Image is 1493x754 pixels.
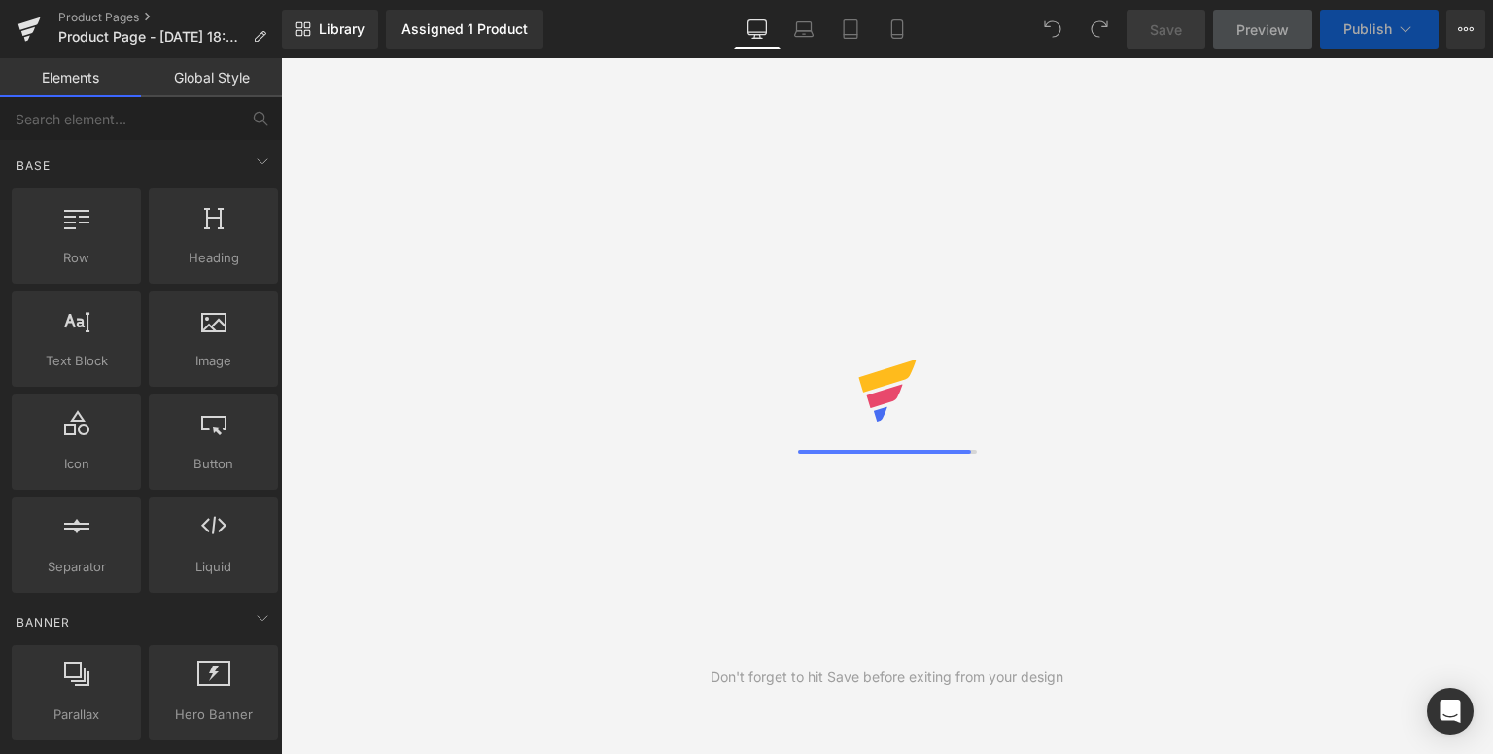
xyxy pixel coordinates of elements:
button: More [1446,10,1485,49]
span: Product Page - [DATE] 18:30:45 [58,29,245,45]
button: Undo [1033,10,1072,49]
a: Preview [1213,10,1312,49]
a: New Library [282,10,378,49]
span: Image [155,351,272,371]
span: Library [319,20,365,38]
span: Button [155,454,272,474]
a: Desktop [734,10,781,49]
div: Open Intercom Messenger [1427,688,1474,735]
button: Publish [1320,10,1439,49]
span: Heading [155,248,272,268]
span: Icon [17,454,135,474]
div: Don't forget to hit Save before exiting from your design [711,667,1063,688]
span: Parallax [17,704,135,725]
span: Save [1150,19,1182,40]
a: Tablet [827,10,874,49]
span: Row [17,248,135,268]
span: Publish [1343,21,1392,37]
a: Laptop [781,10,827,49]
span: Separator [17,557,135,577]
span: Text Block [17,351,135,371]
span: Liquid [155,557,272,577]
div: Assigned 1 Product [401,21,528,37]
span: Hero Banner [155,704,272,725]
span: Preview [1236,19,1289,40]
a: Global Style [141,58,282,97]
span: Banner [15,613,72,632]
span: Base [15,156,52,175]
a: Mobile [874,10,920,49]
a: Product Pages [58,10,282,25]
button: Redo [1080,10,1119,49]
